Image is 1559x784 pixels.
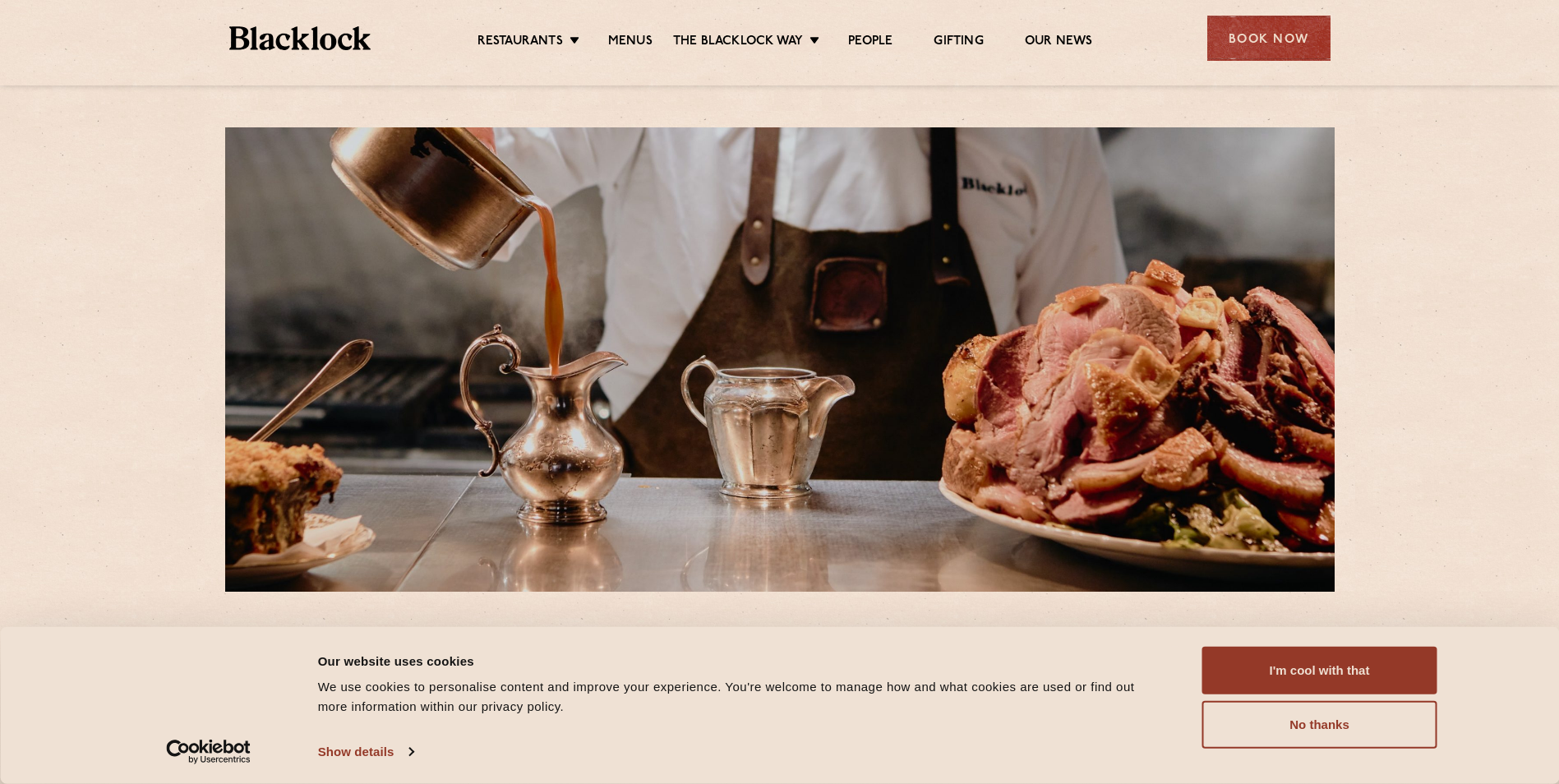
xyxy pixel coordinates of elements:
[1202,701,1437,749] button: No thanks
[477,34,563,52] a: Restaurants
[229,26,371,50] img: BL_Textured_Logo-footer-cropped.svg
[934,34,983,52] a: Gifting
[318,740,413,764] a: Show details
[1202,647,1437,694] button: I'm cool with that
[1025,34,1093,52] a: Our News
[318,651,1165,671] div: Our website uses cookies
[1207,16,1331,61] div: Book Now
[848,34,893,52] a: People
[673,34,803,52] a: The Blacklock Way
[608,34,653,52] a: Menus
[136,740,280,764] a: Usercentrics Cookiebot - opens in a new window
[318,677,1165,717] div: We use cookies to personalise content and improve your experience. You're welcome to manage how a...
